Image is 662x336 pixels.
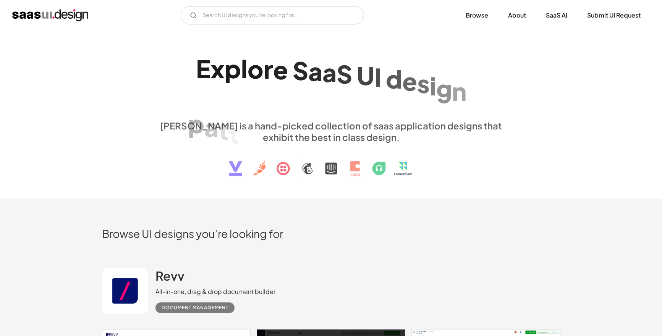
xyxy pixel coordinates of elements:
[452,76,466,106] div: n
[225,54,241,83] div: p
[337,59,352,89] div: S
[322,58,337,87] div: a
[196,54,210,83] div: E
[402,66,417,95] div: e
[264,54,273,84] div: r
[537,7,576,24] a: SaaS Ai
[155,268,185,287] a: Revv
[417,68,430,98] div: s
[155,120,507,143] div: [PERSON_NAME] is a hand-picked collection of saas application designs that exhibit the best in cl...
[499,7,535,24] a: About
[374,62,381,92] div: I
[308,57,322,86] div: a
[215,143,447,183] img: text, icon, saas logo
[273,55,288,84] div: e
[102,227,560,240] h2: Browse UI designs you’re looking for
[219,115,229,145] div: t
[248,54,264,83] div: o
[436,74,452,103] div: g
[188,109,204,138] div: p
[181,6,364,24] input: Search UI designs you're looking for...
[155,54,507,113] h1: Explore SaaS UI design patterns & interactions.
[578,7,650,24] a: Submit UI Request
[241,54,248,83] div: l
[293,56,308,85] div: S
[181,6,364,24] form: Email Form
[155,287,275,296] div: All-in-one, drag & drop document builder
[155,268,185,283] h2: Revv
[229,119,239,149] div: t
[162,303,228,312] div: Document Management
[357,60,374,90] div: U
[204,112,219,141] div: a
[456,7,497,24] a: Browse
[12,9,88,21] a: home
[386,64,402,94] div: d
[210,54,225,83] div: x
[430,71,436,100] div: i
